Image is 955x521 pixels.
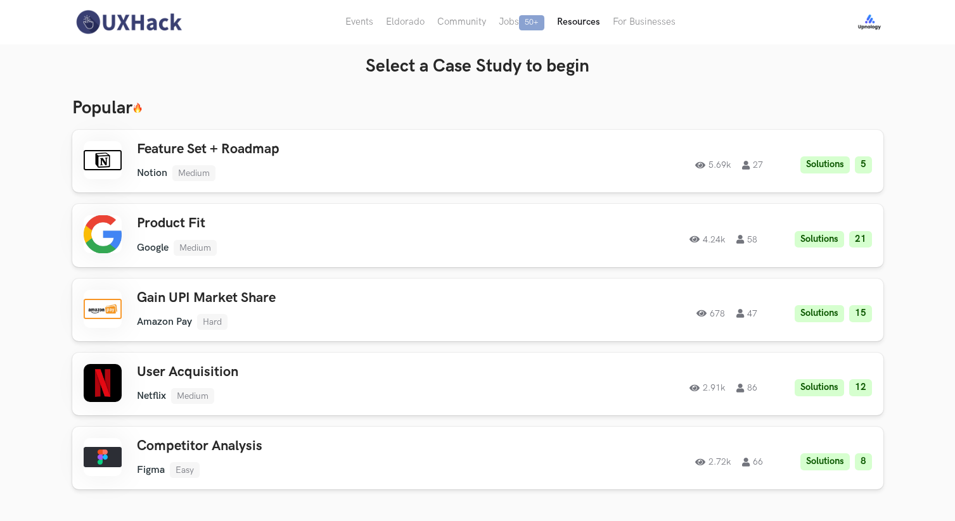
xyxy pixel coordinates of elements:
[72,56,883,77] h3: Select a Case Study to begin
[696,309,725,318] span: 678
[137,316,192,328] li: Amazon Pay
[197,314,228,330] li: Hard
[736,235,757,244] span: 58
[742,458,763,467] span: 66
[170,462,200,478] li: Easy
[72,353,883,415] a: User AcquisitionNetflixMedium2.91k86Solutions12
[849,379,872,396] li: 12
[72,427,883,489] a: Competitor AnalysisFigmaEasy2.72k66Solutions8
[137,364,497,380] h3: User Acquisition
[137,141,497,158] h3: Feature Set + Roadmap
[72,204,883,267] a: Product FitGoogleMedium4.24k58Solutions21
[137,438,497,455] h3: Competitor Analysis
[849,305,872,322] li: 15
[137,290,497,306] h3: Gain UPI Market Share
[742,161,763,170] span: 27
[72,9,185,35] img: UXHack-logo.png
[800,156,850,173] li: Solutions
[137,464,165,476] li: Figma
[172,165,215,181] li: Medium
[689,235,725,244] span: 4.24k
[72,279,883,341] a: Gain UPI Market ShareAmazon PayHard67847Solutions15
[795,305,844,322] li: Solutions
[736,384,757,392] span: 86
[137,167,167,179] li: Notion
[856,9,883,35] img: Your profile pic
[800,453,850,470] li: Solutions
[137,242,169,254] li: Google
[519,15,544,30] span: 50+
[855,453,872,470] li: 8
[855,156,872,173] li: 5
[795,379,844,396] li: Solutions
[171,388,214,404] li: Medium
[132,103,143,113] img: 🔥
[849,231,872,248] li: 21
[795,231,844,248] li: Solutions
[736,309,757,318] span: 47
[137,215,497,232] h3: Product Fit
[174,240,217,256] li: Medium
[72,130,883,192] a: Feature Set + RoadmapNotionMedium5.69k27Solutions5
[72,97,883,119] h3: Popular
[689,384,725,392] span: 2.91k
[695,161,731,170] span: 5.69k
[695,458,731,467] span: 2.72k
[137,390,166,402] li: Netflix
